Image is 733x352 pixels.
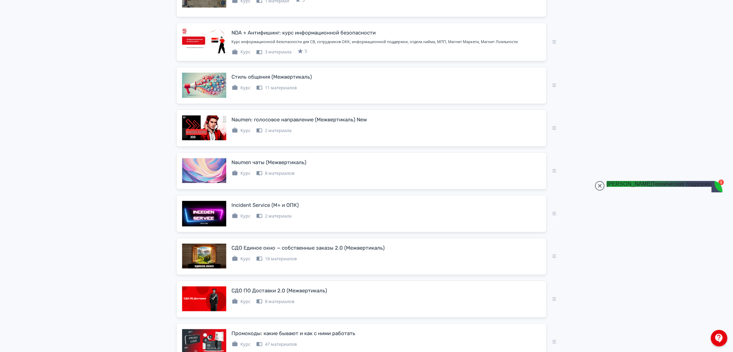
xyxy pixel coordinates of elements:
div: Промокоды: какие бывают и как с ними работать [232,330,356,338]
div: 2 материала [256,213,292,220]
div: Курс [232,341,251,348]
div: Курс [232,84,251,91]
div: Курс информационной безопасности для СВ, сотрудников ОКК, информационной поддержки, отдела найма,... [232,39,541,45]
div: Курс [232,170,251,177]
div: Курс [232,298,251,305]
div: Курс [232,127,251,134]
div: 8 материалов [256,298,295,305]
span: 5 [305,48,307,55]
div: Naumen чаты (Межвертикаль) [232,159,307,167]
div: Incident Service (М+ и ОПК) [232,201,299,209]
div: 18 материалов [256,255,297,262]
div: 3 материала [256,49,292,56]
div: Курс [232,49,251,56]
div: Курс [232,255,251,262]
div: СДО Единое окно — собственные заказы 2.0 (Межвертикаль) [232,244,385,252]
div: 8 материалов [256,170,295,177]
div: NDA + Антифишинг: курс информационной безопасности [232,29,376,37]
div: 2 материала [256,127,292,134]
div: Курс [232,213,251,220]
div: СДО ПО Доставки 2.0 (Межвертикаль) [232,287,327,295]
div: 11 материалов [256,84,297,91]
div: Стиль общения (Межвертикаль) [232,73,312,81]
div: Naumen: голосовое направление (Межвертикаль) New [232,116,367,124]
div: 47 материалов [256,341,297,348]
